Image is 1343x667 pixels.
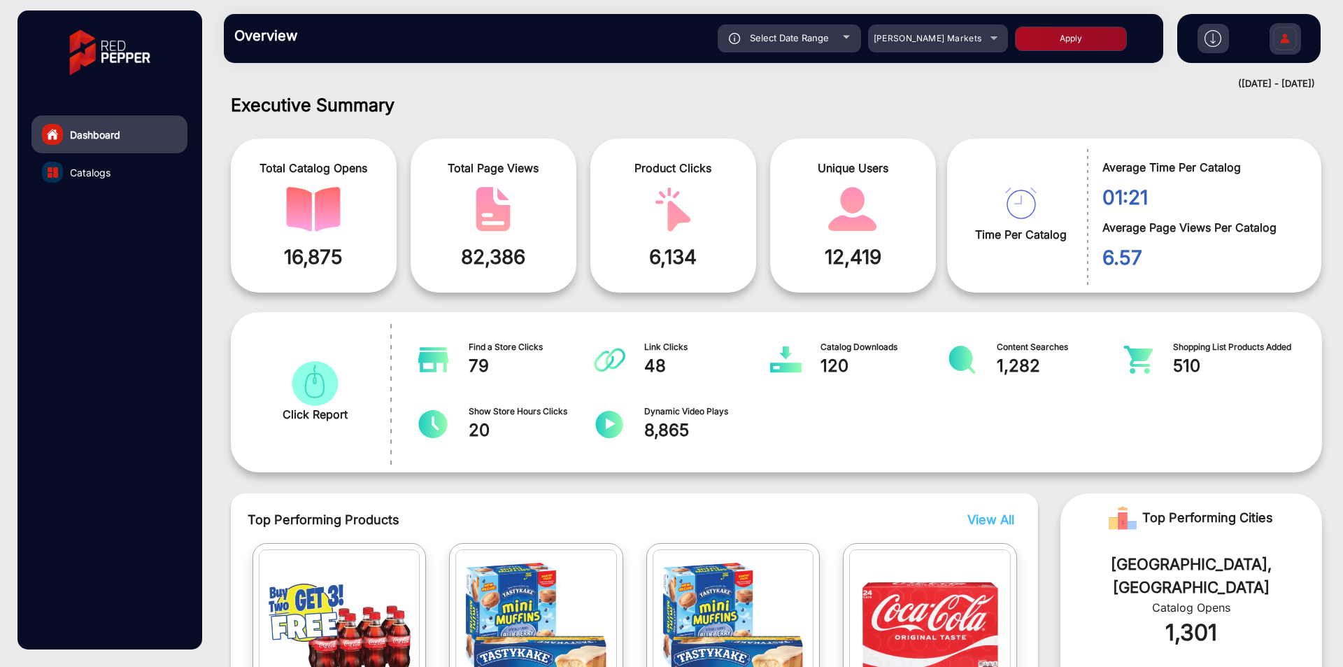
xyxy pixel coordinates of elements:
[1270,16,1300,65] img: Sign%20Up.svg
[469,418,595,443] span: 20
[646,187,700,232] img: catalog
[644,341,771,353] span: Link Clicks
[31,153,187,191] a: Catalogs
[1102,219,1300,236] span: Average Page Views Per Catalog
[781,242,925,272] span: 12,419
[1005,188,1037,219] img: catalog
[1102,243,1300,272] span: 6.57
[31,115,187,153] a: Dashboard
[770,346,802,374] img: catalog
[286,187,341,232] img: catalog
[1142,504,1273,532] span: Top Performing Cities
[421,160,566,176] span: Total Page Views
[59,17,160,87] img: vmg-logo
[1173,353,1300,379] span: 510
[1123,346,1154,374] img: catalog
[997,353,1123,379] span: 1,282
[1081,616,1301,650] div: 1,301
[644,405,771,418] span: Dynamic Video Plays
[964,510,1011,529] button: View All
[1081,553,1301,599] div: [GEOGRAPHIC_DATA], [GEOGRAPHIC_DATA]
[644,353,771,379] span: 48
[418,410,449,438] img: catalog
[241,160,386,176] span: Total Catalog Opens
[70,127,120,142] span: Dashboard
[287,361,342,406] img: catalog
[248,510,837,529] span: Top Performing Products
[820,353,947,379] span: 120
[469,341,595,353] span: Find a Store Clicks
[781,160,925,176] span: Unique Users
[967,512,1014,527] span: View All
[997,341,1123,353] span: Content Searches
[418,346,449,374] img: catalog
[234,27,430,44] h3: Overview
[601,160,746,176] span: Product Clicks
[466,187,520,232] img: catalog
[594,346,625,374] img: catalog
[644,418,771,443] span: 8,865
[70,165,111,180] span: Catalogs
[729,33,741,44] img: icon
[1015,27,1127,51] button: Apply
[594,410,625,438] img: catalog
[469,353,595,379] span: 79
[874,33,982,43] span: [PERSON_NAME] Markets
[469,405,595,418] span: Show Store Hours Clicks
[946,346,978,374] img: catalog
[1102,183,1300,212] span: 01:21
[825,187,880,232] img: catalog
[1109,504,1137,532] img: Rank image
[1102,159,1300,176] span: Average Time Per Catalog
[46,128,59,141] img: home
[601,242,746,272] span: 6,134
[1205,30,1221,47] img: h2download.svg
[820,341,947,353] span: Catalog Downloads
[283,406,348,423] span: Click Report
[231,94,1322,115] h1: Executive Summary
[1081,599,1301,616] div: Catalog Opens
[210,77,1315,91] div: ([DATE] - [DATE])
[1173,341,1300,353] span: Shopping List Products Added
[241,242,386,272] span: 16,875
[48,167,58,178] img: catalog
[750,32,829,43] span: Select Date Range
[421,242,566,272] span: 82,386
